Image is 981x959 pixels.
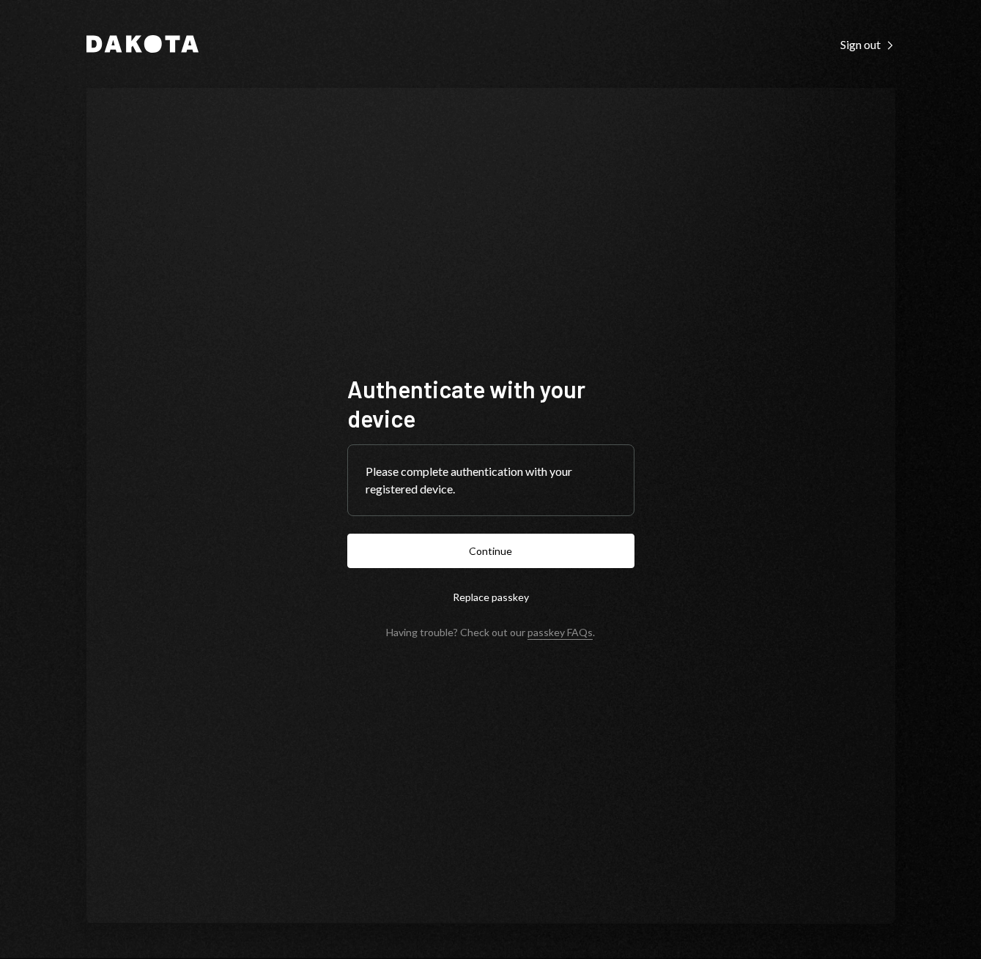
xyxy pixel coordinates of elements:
[366,463,616,498] div: Please complete authentication with your registered device.
[347,534,634,568] button: Continue
[386,626,595,638] div: Having trouble? Check out our .
[527,626,593,640] a: passkey FAQs
[840,36,895,52] a: Sign out
[347,374,634,433] h1: Authenticate with your device
[840,37,895,52] div: Sign out
[347,580,634,614] button: Replace passkey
